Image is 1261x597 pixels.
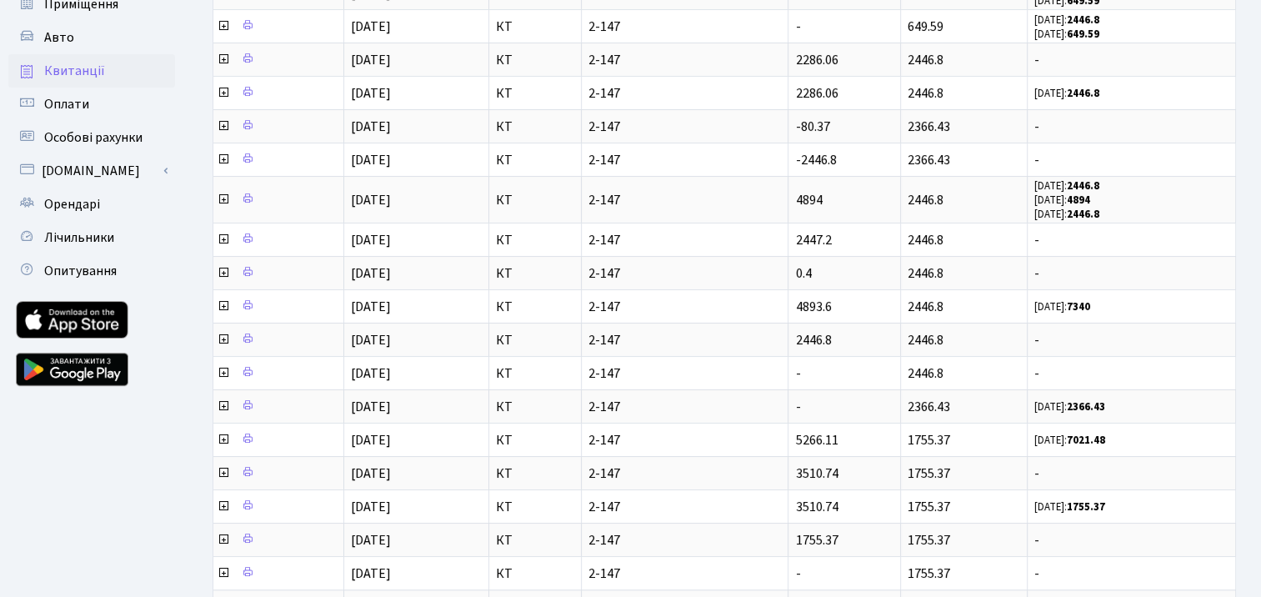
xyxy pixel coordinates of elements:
b: 4894 [1067,193,1090,208]
b: 7021.48 [1067,433,1105,448]
small: [DATE]: [1034,13,1099,28]
span: 2447.2 [795,231,831,249]
span: [DATE] [351,51,391,69]
span: 2-147 [588,534,781,547]
span: 2-147 [588,20,781,33]
span: - [1034,367,1228,380]
span: 649.59 [908,18,943,36]
small: [DATE]: [1034,193,1090,208]
span: 2-147 [588,120,781,133]
span: КТ [496,300,575,314]
small: [DATE]: [1034,207,1099,222]
span: [DATE] [351,564,391,583]
span: КТ [496,334,575,347]
span: - [1034,267,1228,280]
b: 1755.37 [1067,499,1105,514]
small: [DATE]: [1034,86,1099,101]
span: 2446.8 [908,231,943,249]
span: 2366.43 [908,151,950,169]
span: 2-147 [588,567,781,580]
span: - [795,18,800,36]
span: Авто [44,28,74,47]
b: 2446.8 [1067,86,1099,101]
span: КТ [496,567,575,580]
span: 0.4 [795,264,811,283]
span: 2-147 [588,434,781,447]
span: [DATE] [351,431,391,449]
small: [DATE]: [1034,178,1099,193]
span: -80.37 [795,118,829,136]
span: 2446.8 [908,298,943,316]
span: 2-147 [588,267,781,280]
span: 2-147 [588,500,781,514]
span: 3510.74 [795,498,838,516]
b: 2446.8 [1067,13,1099,28]
span: 2286.06 [795,51,838,69]
span: [DATE] [351,531,391,549]
span: 1755.37 [908,531,950,549]
a: Орендарі [8,188,175,221]
span: [DATE] [351,191,391,209]
span: Лічильники [44,228,114,247]
span: Квитанції [44,62,105,80]
a: Особові рахунки [8,121,175,154]
span: Особові рахунки [44,128,143,147]
span: КТ [496,153,575,167]
a: Авто [8,21,175,54]
span: - [1034,567,1228,580]
span: [DATE] [351,298,391,316]
span: [DATE] [351,364,391,383]
span: [DATE] [351,84,391,103]
span: 2446.8 [908,51,943,69]
span: 2-147 [588,193,781,207]
span: 1755.37 [908,464,950,483]
span: 1755.37 [908,564,950,583]
span: КТ [496,367,575,380]
span: 4894 [795,191,822,209]
span: 2446.8 [795,331,831,349]
span: -2446.8 [795,151,836,169]
small: [DATE]: [1034,27,1099,42]
span: 2-147 [588,53,781,67]
span: 2-147 [588,400,781,414]
span: 2-147 [588,233,781,247]
span: 2-147 [588,87,781,100]
span: 1755.37 [795,531,838,549]
span: Оплати [44,95,89,113]
span: Опитування [44,262,117,280]
span: [DATE] [351,118,391,136]
small: [DATE]: [1034,433,1105,448]
span: КТ [496,53,575,67]
b: 7340 [1067,299,1090,314]
span: [DATE] [351,231,391,249]
span: КТ [496,534,575,547]
span: [DATE] [351,264,391,283]
span: Орендарі [44,195,100,213]
span: - [1034,534,1228,547]
span: 2-147 [588,367,781,380]
b: 2446.8 [1067,207,1099,222]
span: 2366.43 [908,398,950,416]
a: Опитування [8,254,175,288]
a: Квитанції [8,54,175,88]
span: КТ [496,193,575,207]
span: 2446.8 [908,264,943,283]
a: Оплати [8,88,175,121]
a: [DOMAIN_NAME] [8,154,175,188]
span: 1755.37 [908,498,950,516]
span: [DATE] [351,398,391,416]
b: 2446.8 [1067,178,1099,193]
span: 3510.74 [795,464,838,483]
span: [DATE] [351,151,391,169]
span: - [1034,467,1228,480]
span: 2-147 [588,300,781,314]
span: 2286.06 [795,84,838,103]
span: 2-147 [588,334,781,347]
span: - [1034,334,1228,347]
span: КТ [496,434,575,447]
span: - [795,364,800,383]
b: 649.59 [1067,27,1099,42]
span: КТ [496,120,575,133]
span: КТ [496,20,575,33]
span: КТ [496,500,575,514]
